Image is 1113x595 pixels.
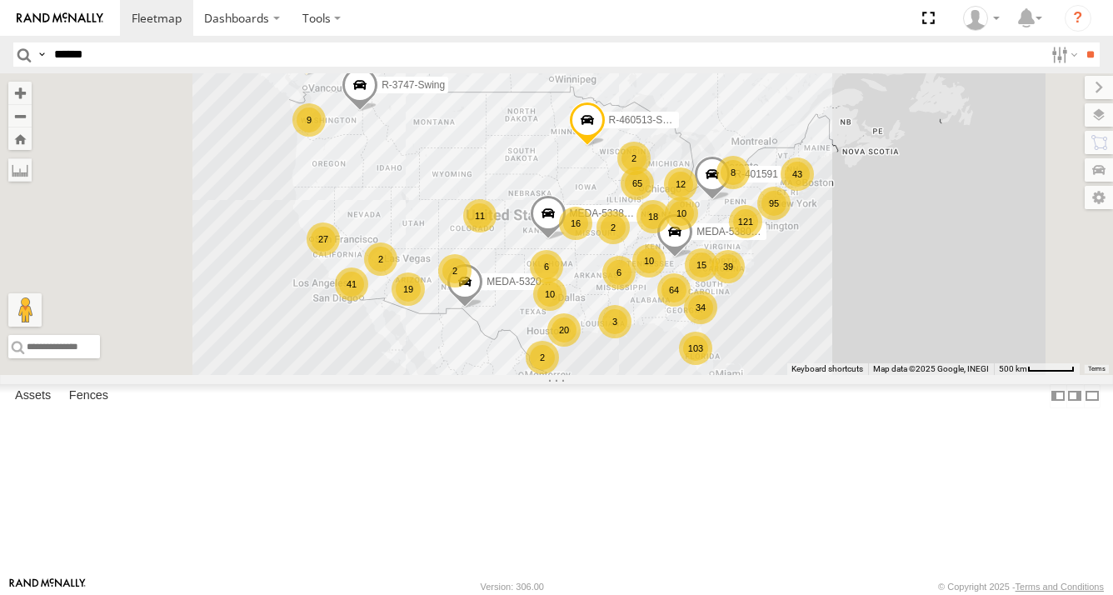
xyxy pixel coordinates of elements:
[1088,366,1106,372] a: Terms (opens in new tab)
[602,256,636,289] div: 6
[711,250,745,283] div: 39
[679,332,712,365] div: 103
[957,6,1006,31] div: Tim Albro
[8,82,32,104] button: Zoom in
[526,341,559,374] div: 2
[533,277,566,311] div: 10
[530,250,563,283] div: 6
[598,305,631,338] div: 3
[1065,5,1091,32] i: ?
[757,187,791,220] div: 95
[1050,384,1066,408] label: Dock Summary Table to the Left
[559,207,592,240] div: 16
[632,244,666,277] div: 10
[791,363,863,375] button: Keyboard shortcuts
[1045,42,1081,67] label: Search Filter Options
[481,582,544,592] div: Version: 306.00
[636,200,670,233] div: 18
[35,42,48,67] label: Search Query
[570,207,656,219] span: MEDA-533802-Roll
[292,103,326,137] div: 9
[8,158,32,182] label: Measure
[994,363,1080,375] button: Map Scale: 500 km per 53 pixels
[8,127,32,150] button: Zoom Home
[696,227,792,238] span: MEDA-538006-Swing
[547,313,581,347] div: 20
[781,157,814,191] div: 43
[392,272,425,306] div: 19
[609,114,683,126] span: R-460513-Swing
[8,104,32,127] button: Zoom out
[684,291,717,324] div: 34
[9,578,86,595] a: Visit our Website
[621,167,654,200] div: 65
[873,364,989,373] span: Map data ©2025 Google, INEGI
[665,197,698,230] div: 10
[61,384,117,407] label: Fences
[1084,384,1101,408] label: Hide Summary Table
[307,222,340,256] div: 27
[617,142,651,175] div: 2
[664,167,697,201] div: 12
[657,273,691,307] div: 64
[438,254,472,287] div: 2
[938,582,1104,592] div: © Copyright 2025 -
[1066,384,1083,408] label: Dock Summary Table to the Right
[729,205,762,238] div: 121
[596,211,630,244] div: 2
[1016,582,1104,592] a: Terms and Conditions
[487,276,572,287] span: MEDA-532005-Roll
[382,79,445,91] span: R-3747-Swing
[7,384,59,407] label: Assets
[685,248,718,282] div: 15
[1085,186,1113,209] label: Map Settings
[716,156,750,189] div: 8
[17,12,103,24] img: rand-logo.svg
[364,242,397,276] div: 2
[335,267,368,301] div: 41
[8,293,42,327] button: Drag Pegman onto the map to open Street View
[999,364,1027,373] span: 500 km
[463,199,497,232] div: 11
[734,168,778,180] span: R-401591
